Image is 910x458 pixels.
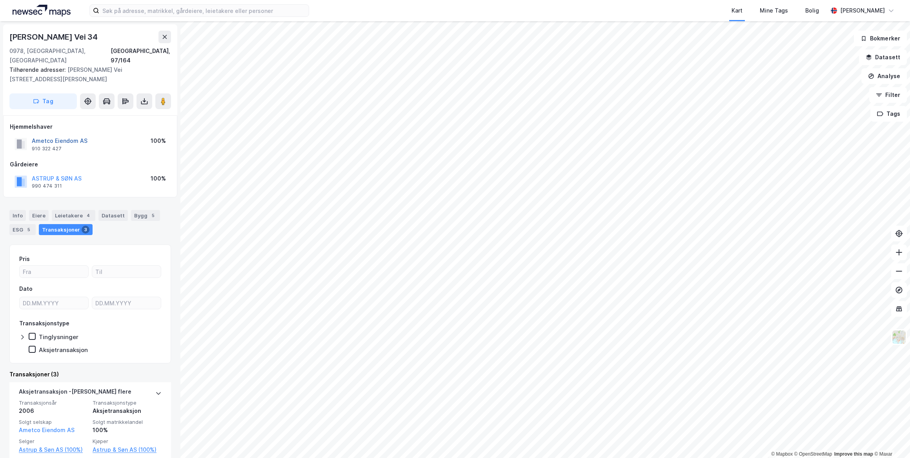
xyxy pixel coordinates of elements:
[149,212,157,219] div: 5
[9,93,77,109] button: Tag
[771,451,793,457] a: Mapbox
[760,6,788,15] div: Mine Tags
[111,46,171,65] div: [GEOGRAPHIC_DATA], 97/164
[19,400,88,406] span: Transaksjonsår
[19,427,75,433] a: Ametco Eiendom AS
[151,136,166,146] div: 100%
[13,5,71,16] img: logo.a4113a55bc3d86da70a041830d287a7e.svg
[98,210,128,221] div: Datasett
[39,224,93,235] div: Transaksjoner
[10,122,171,131] div: Hjemmelshaver
[834,451,873,457] a: Improve this map
[871,420,910,458] div: Kontrollprogram for chat
[9,370,171,379] div: Transaksjoner (3)
[20,297,88,309] input: DD.MM.YYYY
[870,106,907,122] button: Tags
[19,419,88,425] span: Solgt selskap
[9,31,99,43] div: [PERSON_NAME] Vei 34
[869,87,907,103] button: Filter
[29,210,49,221] div: Eiere
[19,406,88,416] div: 2006
[732,6,743,15] div: Kart
[19,387,131,400] div: Aksjetransaksjon - [PERSON_NAME] flere
[861,68,907,84] button: Analyse
[805,6,819,15] div: Bolig
[93,438,162,445] span: Kjøper
[871,420,910,458] iframe: Chat Widget
[32,146,62,152] div: 910 322 427
[854,31,907,46] button: Bokmerker
[10,160,171,169] div: Gårdeiere
[92,297,161,309] input: DD.MM.YYYY
[794,451,832,457] a: OpenStreetMap
[840,6,885,15] div: [PERSON_NAME]
[9,224,36,235] div: ESG
[19,438,88,445] span: Selger
[52,210,95,221] div: Leietakere
[32,183,62,189] div: 990 474 311
[82,226,89,234] div: 3
[93,419,162,425] span: Solgt matrikkelandel
[93,400,162,406] span: Transaksjonstype
[93,406,162,416] div: Aksjetransaksjon
[20,266,88,277] input: Fra
[19,319,69,328] div: Transaksjonstype
[19,284,33,294] div: Dato
[99,5,309,16] input: Søk på adresse, matrikkel, gårdeiere, leietakere eller personer
[19,445,88,454] a: Astrup & Søn AS (100%)
[151,174,166,183] div: 100%
[9,46,111,65] div: 0978, [GEOGRAPHIC_DATA], [GEOGRAPHIC_DATA]
[131,210,160,221] div: Bygg
[859,49,907,65] button: Datasett
[9,65,165,84] div: [PERSON_NAME] Vei [STREET_ADDRESS][PERSON_NAME]
[39,346,88,354] div: Aksjetransaksjon
[9,210,26,221] div: Info
[84,212,92,219] div: 4
[9,66,67,73] span: Tilhørende adresser:
[25,226,33,234] div: 5
[93,445,162,454] a: Astrup & Søn AS (100%)
[892,330,906,345] img: Z
[19,254,30,264] div: Pris
[92,266,161,277] input: Til
[39,333,78,341] div: Tinglysninger
[93,425,162,435] div: 100%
